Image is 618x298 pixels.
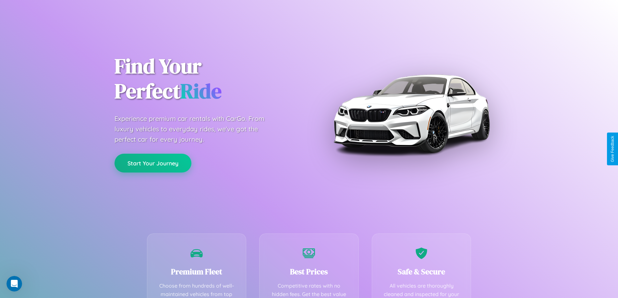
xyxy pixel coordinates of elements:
h3: Premium Fleet [157,266,236,277]
span: Ride [180,77,222,105]
button: Start Your Journey [115,154,191,173]
p: Experience premium car rentals with CarGo. From luxury vehicles to everyday rides, we've got the ... [115,113,277,145]
h3: Safe & Secure [382,266,461,277]
iframe: Intercom live chat [6,276,22,292]
img: Premium BMW car rental vehicle [330,32,492,195]
div: Give Feedback [610,136,615,162]
h3: Best Prices [269,266,349,277]
h1: Find Your Perfect [115,54,299,104]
